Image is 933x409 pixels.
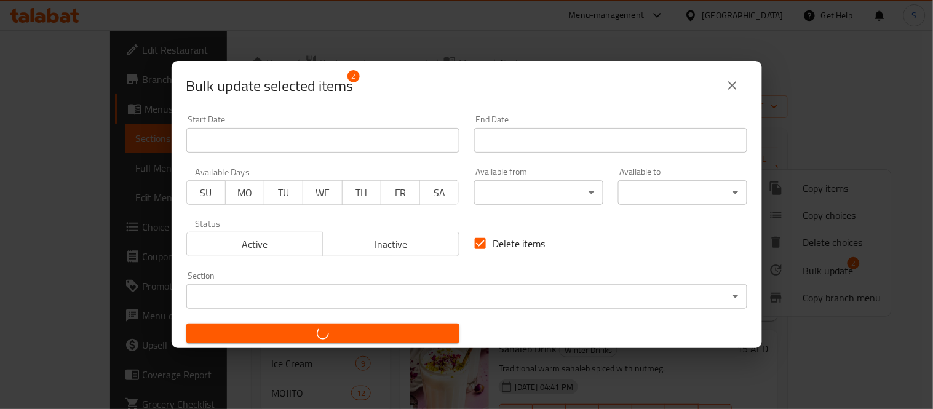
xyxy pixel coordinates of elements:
[264,180,303,205] button: TU
[186,180,226,205] button: SU
[186,232,324,256] button: Active
[342,180,381,205] button: TH
[474,180,603,205] div: ​
[386,184,415,202] span: FR
[231,184,260,202] span: MO
[381,180,420,205] button: FR
[186,76,354,96] span: Selected items count
[303,180,342,205] button: WE
[328,236,455,253] span: Inactive
[225,180,264,205] button: MO
[618,180,747,205] div: ​
[718,71,747,100] button: close
[192,184,221,202] span: SU
[186,284,747,309] div: ​
[322,232,459,256] button: Inactive
[419,180,459,205] button: SA
[347,70,360,82] span: 2
[269,184,298,202] span: TU
[425,184,454,202] span: SA
[493,236,546,251] span: Delete items
[192,236,319,253] span: Active
[308,184,337,202] span: WE
[347,184,376,202] span: TH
